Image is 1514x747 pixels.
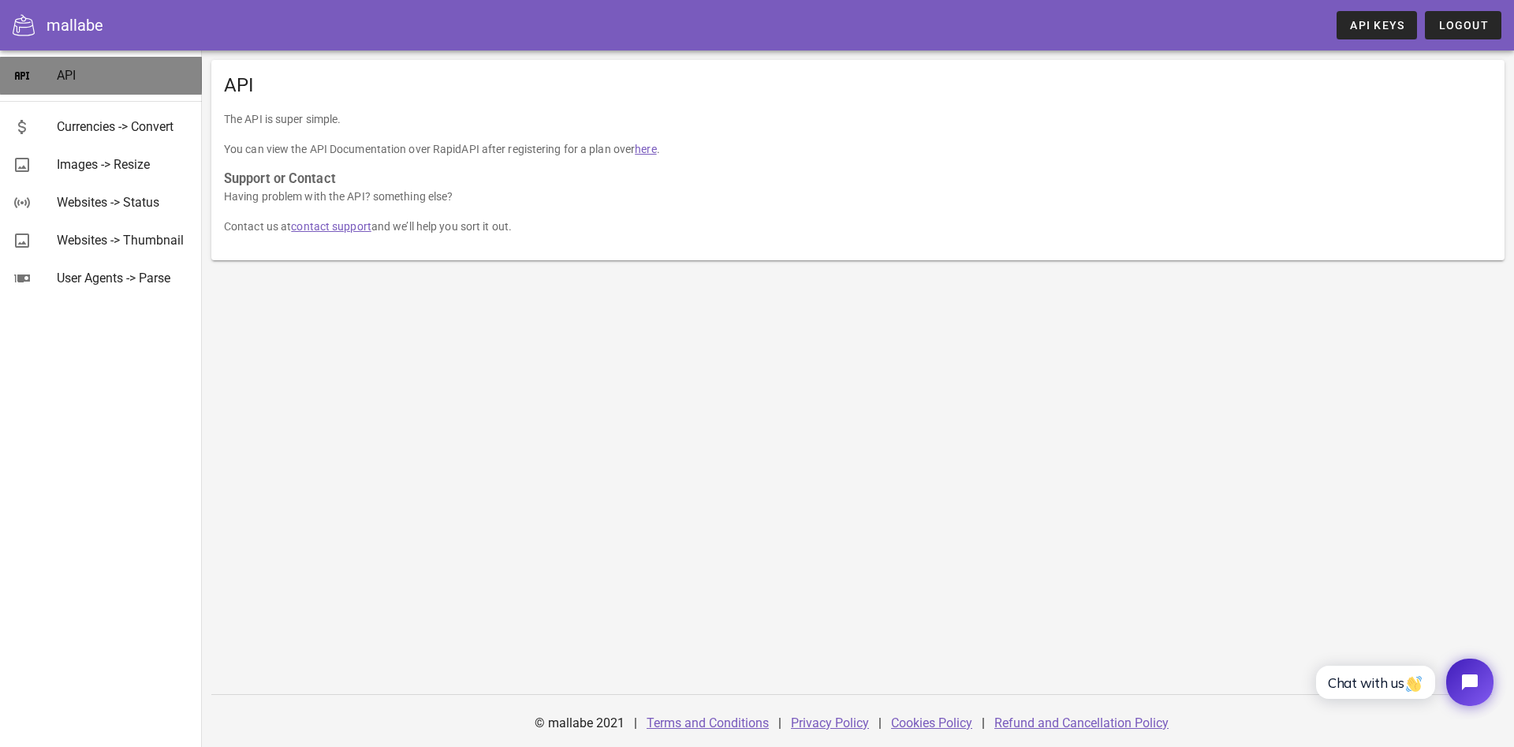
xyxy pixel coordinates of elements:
h3: Support or Contact [224,170,1492,188]
span: API Keys [1349,19,1404,32]
div: Websites -> Status [57,195,189,210]
a: Refund and Cancellation Policy [994,715,1169,730]
a: here [635,143,656,155]
div: | [634,704,637,742]
button: Logout [1425,11,1501,39]
div: | [982,704,985,742]
div: Currencies -> Convert [57,119,189,134]
div: Images -> Resize [57,157,189,172]
span: Logout [1438,19,1489,32]
div: Websites -> Thumbnail [57,233,189,248]
p: The API is super simple. [224,110,1492,128]
p: You can view the API Documentation over RapidAPI after registering for a plan over . [224,140,1492,158]
a: API Keys [1337,11,1417,39]
div: mallabe [47,13,103,37]
iframe: Tidio Chat [1299,645,1507,719]
a: Cookies Policy [891,715,972,730]
div: API [57,68,189,83]
p: Having problem with the API? something else? [224,188,1492,205]
p: Contact us at and we’ll help you sort it out. [224,218,1492,235]
a: contact support [291,220,371,233]
a: Terms and Conditions [647,715,769,730]
div: | [878,704,882,742]
a: Privacy Policy [791,715,869,730]
div: © mallabe 2021 [525,704,634,742]
div: API [211,60,1505,110]
div: | [778,704,781,742]
div: User Agents -> Parse [57,271,189,286]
